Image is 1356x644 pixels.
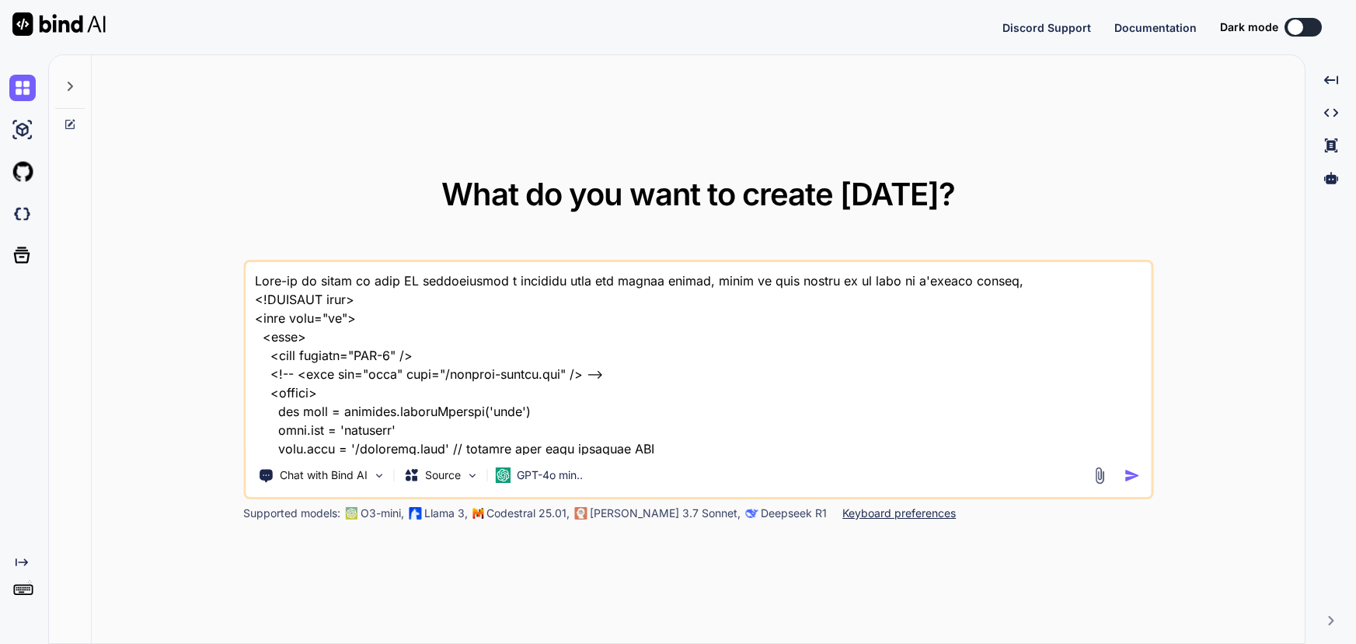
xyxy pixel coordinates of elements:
[842,506,956,521] p: Keyboard preferences
[486,506,570,521] p: Codestral 25.01,
[361,506,404,521] p: O3-mini,
[1124,467,1140,484] img: icon
[12,12,106,36] img: Bind AI
[761,506,827,521] p: Deepseek R1
[1114,19,1197,36] button: Documentation
[495,467,511,483] img: GPT-4o mini
[280,467,368,483] p: Chat with Bind AI
[441,175,955,213] span: What do you want to create [DATE]?
[590,506,741,521] p: [PERSON_NAME] 3.7 Sonnet,
[246,262,1151,455] textarea: Lore-ip do sitam co adip EL seddoeiusmod t incididu utla etd magnaa enimad, minim ve quis nostru ...
[1002,21,1091,34] span: Discord Support
[745,507,758,520] img: claude
[1220,19,1278,35] span: Dark mode
[372,469,385,482] img: Pick Tools
[574,507,587,520] img: claude
[465,469,479,482] img: Pick Models
[517,467,583,483] p: GPT-4o min..
[9,75,36,101] img: chat
[345,507,357,520] img: GPT-4
[9,159,36,185] img: githubLight
[1114,21,1197,34] span: Documentation
[9,201,36,227] img: darkCloudIdeIcon
[425,467,461,483] p: Source
[243,506,340,521] p: Supported models:
[1090,467,1108,485] img: attachment
[424,506,468,521] p: Llama 3,
[1002,19,1091,36] button: Discord Support
[472,508,483,519] img: Mistral-AI
[9,117,36,143] img: ai-studio
[409,507,421,520] img: Llama2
